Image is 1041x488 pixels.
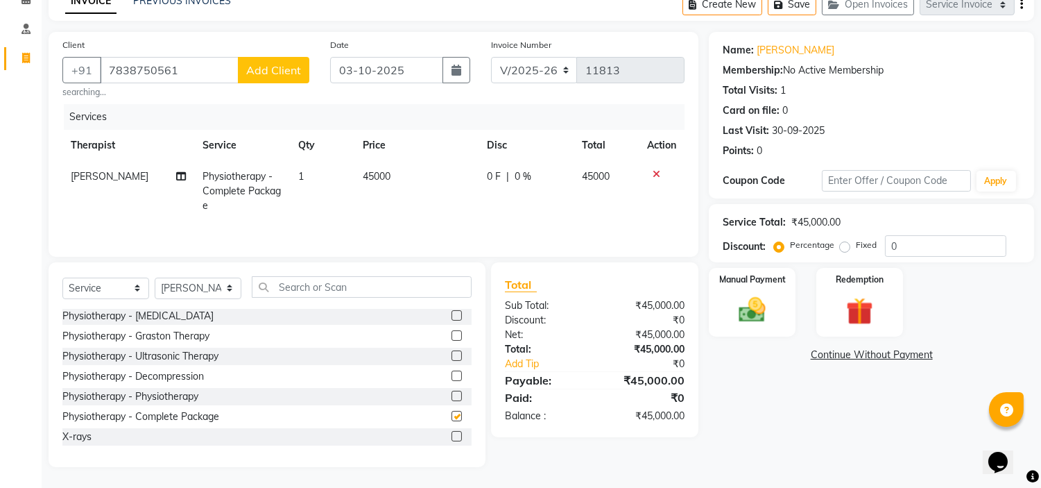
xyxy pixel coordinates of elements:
[194,130,290,161] th: Service
[299,170,304,183] span: 1
[62,410,219,424] div: Physiotherapy - Complete Package
[494,328,595,342] div: Net:
[639,130,685,161] th: Action
[723,124,769,138] div: Last Visit:
[595,372,696,389] div: ₹45,000.00
[354,130,479,161] th: Price
[62,430,92,444] div: X-rays
[64,104,695,130] div: Services
[723,239,766,254] div: Discount:
[723,63,1020,78] div: No Active Membership
[252,276,472,298] input: Search or Scan
[595,298,696,313] div: ₹45,000.00
[494,313,595,328] div: Discount:
[62,39,85,51] label: Client
[723,83,777,98] div: Total Visits:
[62,329,209,344] div: Physiotherapy - Graston Therapy
[491,39,551,51] label: Invoice Number
[595,342,696,357] div: ₹45,000.00
[723,144,754,158] div: Points:
[71,170,148,183] span: [PERSON_NAME]
[62,57,101,83] button: +91
[506,169,509,184] span: |
[723,43,754,58] div: Name:
[723,215,786,230] div: Service Total:
[582,170,610,183] span: 45000
[595,328,696,342] div: ₹45,000.00
[838,294,881,328] img: _gift.svg
[782,103,788,118] div: 0
[983,432,1027,474] iframe: chat widget
[790,239,834,251] label: Percentage
[494,389,595,406] div: Paid:
[494,298,595,313] div: Sub Total:
[772,124,825,138] div: 30-09-2025
[100,57,239,83] input: Search by Name/Mobile/Email/Code
[203,170,281,212] span: Physiotherapy - Complete Package
[791,215,841,230] div: ₹45,000.00
[780,83,786,98] div: 1
[612,357,696,371] div: ₹0
[723,103,780,118] div: Card on file:
[494,342,595,357] div: Total:
[595,313,696,328] div: ₹0
[723,63,783,78] div: Membership:
[822,170,970,192] input: Enter Offer / Coupon Code
[62,389,198,404] div: Physiotherapy - Physiotherapy
[363,170,390,183] span: 45000
[712,348,1031,362] a: Continue Without Payment
[494,372,595,389] div: Payable:
[479,130,574,161] th: Disc
[62,369,204,384] div: Physiotherapy - Decompression
[595,409,696,423] div: ₹45,000.00
[330,39,349,51] label: Date
[757,43,834,58] a: [PERSON_NAME]
[238,57,309,83] button: Add Client
[757,144,762,158] div: 0
[977,171,1016,192] button: Apply
[62,130,194,161] th: Therapist
[856,239,877,251] label: Fixed
[836,274,884,286] label: Redemption
[494,409,595,423] div: Balance :
[291,130,354,161] th: Qty
[574,130,639,161] th: Total
[505,278,537,292] span: Total
[246,63,301,77] span: Add Client
[494,357,612,371] a: Add Tip
[62,309,214,323] div: Physiotherapy - [MEDICAL_DATA]
[723,174,822,188] div: Coupon Code
[62,86,309,99] small: searching...
[719,274,786,286] label: Manual Payment
[595,389,696,406] div: ₹0
[730,294,774,326] img: _cash.svg
[487,169,501,184] span: 0 F
[62,349,218,364] div: Physiotherapy - Ultrasonic Therapy
[515,169,531,184] span: 0 %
